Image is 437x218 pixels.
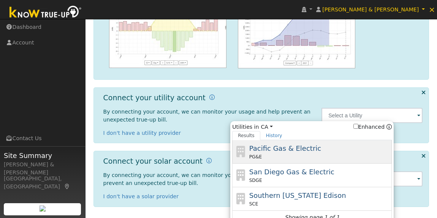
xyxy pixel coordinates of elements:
span: By connecting your account, we can monitor your usage and help prevent an unexpected true-up bill. [103,109,310,123]
a: History [260,131,288,140]
input: Select a Utility [321,108,423,123]
span: Pacific Gas & Electric [249,144,321,152]
span: San Diego Gas & Electric [249,168,334,176]
div: [GEOGRAPHIC_DATA], [GEOGRAPHIC_DATA] [4,175,81,191]
img: Know True-Up [6,4,85,21]
img: retrieve [40,205,46,212]
span: [PERSON_NAME] & [PERSON_NAME] [322,6,419,13]
label: Enhanced [353,123,385,131]
span: SDGE [249,177,262,184]
div: [PERSON_NAME] & [PERSON_NAME] [4,161,81,177]
a: CA [261,123,272,131]
h1: Connect your utility account [103,93,206,102]
span: Utilities in [232,123,392,131]
span: × [429,5,435,14]
span: SCE [249,201,258,207]
span: PG&E [249,153,262,160]
span: Site Summary [4,150,81,161]
span: By connecting your account, we can monitor your production and help prevent an unexpected true-up... [103,172,293,186]
a: I don't have a utility provider [103,130,181,136]
span: Show enhanced providers [353,123,392,131]
a: Enhanced Providers [386,124,392,130]
a: I don't have a solar provider [103,193,179,199]
a: Map [64,183,71,190]
a: Results [232,131,260,140]
h1: Connect your solar account [103,157,203,166]
input: Enhanced [353,124,358,129]
span: Southern [US_STATE] Edison [249,191,346,199]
